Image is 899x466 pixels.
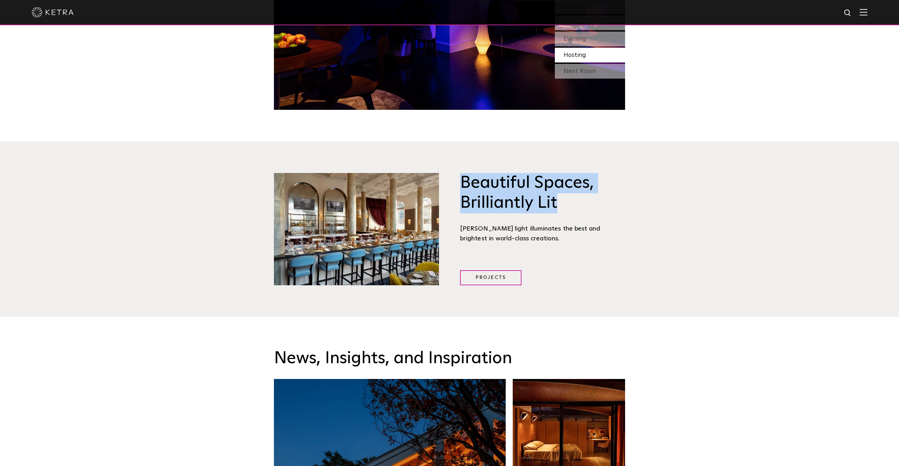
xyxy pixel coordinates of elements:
div: Next Room [555,64,625,79]
span: Evening [564,36,586,42]
img: ketra-logo-2019-white [32,7,74,18]
h3: News, Insights, and Inspiration [274,348,625,369]
img: Brilliantly Lit@2x [274,173,439,285]
img: search icon [844,9,852,18]
span: Hosting [564,52,586,58]
div: [PERSON_NAME] light illuminates the best and brightest in world-class creations. [460,224,625,244]
img: Hamburger%20Nav.svg [860,9,867,15]
a: Projects [460,270,521,285]
h3: Beautiful Spaces, Brilliantly Lit [460,173,625,213]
